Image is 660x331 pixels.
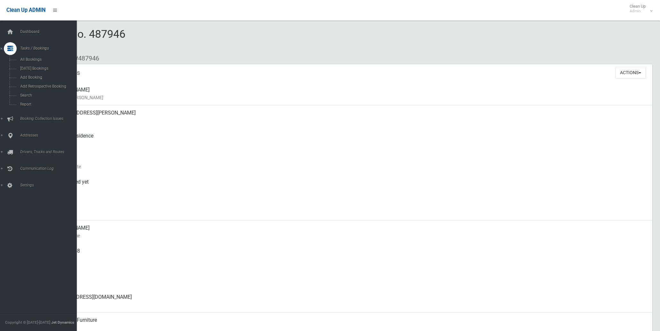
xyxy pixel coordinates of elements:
[51,220,647,243] div: [PERSON_NAME]
[18,102,77,106] span: Report
[18,183,82,187] span: Settings
[51,128,647,151] div: Front of Residence
[51,105,647,128] div: [STREET_ADDRESS][PERSON_NAME]
[51,94,647,101] small: Name of [PERSON_NAME]
[51,278,647,286] small: Landline
[51,163,647,170] small: Collection Date
[18,133,82,138] span: Addresses
[18,57,77,62] span: All Bookings
[51,209,647,217] small: Zone
[18,75,77,80] span: Add Booking
[18,29,82,34] span: Dashboard
[51,301,647,309] small: Email
[51,255,647,263] small: Mobile
[18,150,82,154] span: Drivers, Trucks and Routes
[28,289,652,312] a: [EMAIL_ADDRESS][DOMAIN_NAME]Email
[615,67,646,79] button: Actions
[630,9,646,13] small: Admin
[6,7,45,13] span: Clean Up ADMIN
[51,320,74,325] strong: Jet Dynamics
[18,116,82,121] span: Booking Collection Issues
[51,117,647,124] small: Address
[51,266,647,289] div: None given
[18,166,82,171] span: Communication Log
[51,174,647,197] div: Not collected yet
[5,320,50,325] span: Copyright © [DATE]-[DATE]
[18,46,82,51] span: Tasks / Bookings
[51,140,647,147] small: Pickup Point
[18,84,77,89] span: Add Retrospective Booking
[626,4,652,13] span: Clean Up
[51,243,647,266] div: 0404957048
[18,66,77,71] span: [DATE] Bookings
[51,197,647,220] div: [DATE]
[51,232,647,240] small: Contact Name
[18,93,77,98] span: Search
[51,186,647,193] small: Collected At
[70,52,99,64] li: #487946
[51,151,647,174] div: [DATE]
[51,289,647,312] div: [EMAIL_ADDRESS][DOMAIN_NAME]
[28,28,125,52] span: Booking No. 487946
[51,82,647,105] div: [PERSON_NAME]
